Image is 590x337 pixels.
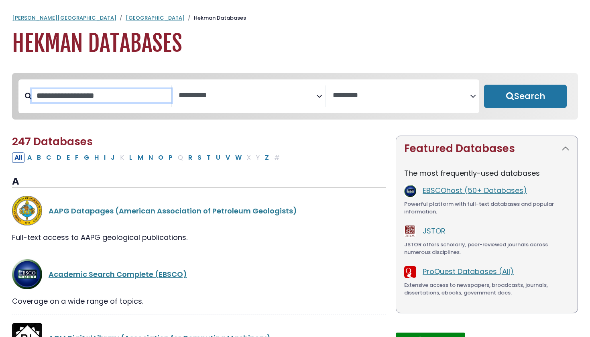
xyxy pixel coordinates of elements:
a: [GEOGRAPHIC_DATA] [126,14,185,22]
button: Filter Results W [233,152,244,163]
button: Filter Results I [102,152,108,163]
button: Filter Results N [146,152,155,163]
button: Filter Results Z [262,152,271,163]
div: JSTOR offers scholarly, peer-reviewed journals across numerous disciplines. [404,241,570,256]
button: Filter Results O [156,152,166,163]
button: Filter Results R [186,152,195,163]
h3: A [12,176,386,188]
nav: Search filters [12,73,578,120]
button: Filter Results C [44,152,54,163]
div: Powerful platform with full-text databases and popular information. [404,200,570,216]
span: 247 Databases [12,134,93,149]
li: Hekman Databases [185,14,246,22]
p: The most frequently-used databases [404,168,570,179]
button: Submit for Search Results [484,85,567,108]
textarea: Search [333,91,470,100]
a: AAPG Datapages (American Association of Petroleum Geologists) [49,206,297,216]
div: Coverage on a wide range of topics. [12,296,386,307]
a: [PERSON_NAME][GEOGRAPHIC_DATA] [12,14,116,22]
button: Filter Results F [73,152,81,163]
button: Filter Results S [195,152,204,163]
button: Featured Databases [396,136,578,161]
button: Filter Results B [35,152,43,163]
textarea: Search [179,91,316,100]
button: Filter Results E [64,152,72,163]
button: Filter Results T [204,152,213,163]
a: ProQuest Databases (All) [423,266,514,276]
a: EBSCOhost (50+ Databases) [423,185,527,195]
a: Academic Search Complete (EBSCO) [49,269,187,279]
div: Alpha-list to filter by first letter of database name [12,152,283,162]
button: Filter Results U [214,152,223,163]
button: Filter Results V [223,152,232,163]
nav: breadcrumb [12,14,578,22]
div: Full-text access to AAPG geological publications. [12,232,386,243]
button: Filter Results P [166,152,175,163]
h1: Hekman Databases [12,30,578,57]
input: Search database by title or keyword [32,89,171,102]
div: Extensive access to newspapers, broadcasts, journals, dissertations, ebooks, government docs. [404,281,570,297]
button: Filter Results M [135,152,146,163]
button: Filter Results G [81,152,92,163]
button: Filter Results L [127,152,135,163]
button: Filter Results J [108,152,117,163]
button: Filter Results H [92,152,101,163]
button: All [12,152,24,163]
a: JSTOR [423,226,446,236]
button: Filter Results A [25,152,34,163]
button: Filter Results D [54,152,64,163]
